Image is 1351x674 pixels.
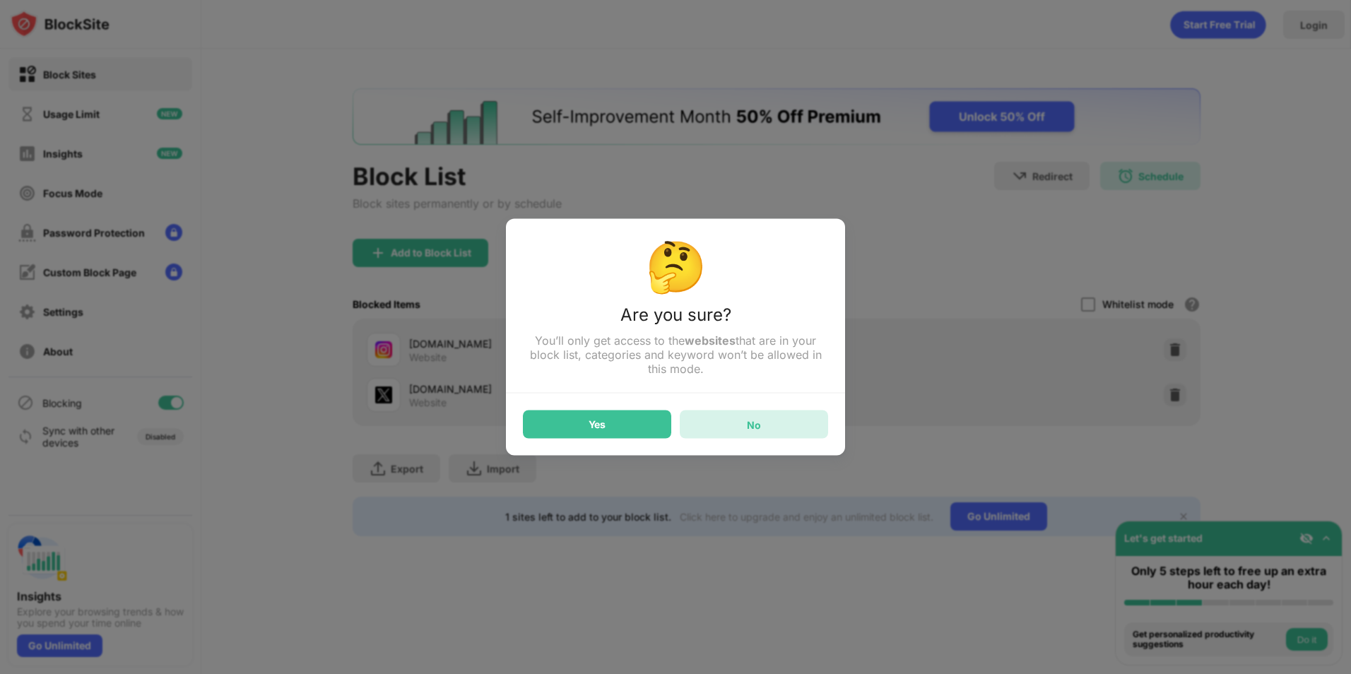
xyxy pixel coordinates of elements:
div: No [747,418,761,430]
div: Yes [589,419,606,430]
div: 🤔 [523,236,828,296]
div: Are you sure? [523,305,828,333]
div: You’ll only get access to the that are in your block list, categories and keyword won’t be allowe... [523,333,828,376]
strong: websites [685,333,736,348]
